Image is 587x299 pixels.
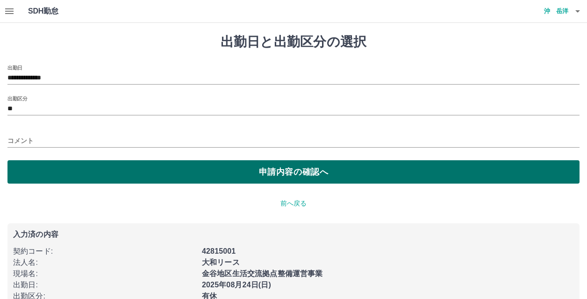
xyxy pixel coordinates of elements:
label: 出勤日 [7,64,22,71]
b: 2025年08月24日(日) [202,281,271,289]
label: 出勤区分 [7,95,27,102]
b: 金谷地区生活交流拠点整備運営事業 [202,270,322,278]
button: 申請内容の確認へ [7,160,580,184]
p: 出勤日 : [13,279,196,291]
p: 前へ戻る [7,199,580,208]
b: 42815001 [202,247,236,255]
h1: 出勤日と出勤区分の選択 [7,34,580,50]
p: 現場名 : [13,268,196,279]
b: 大和リース [202,258,240,266]
p: 法人名 : [13,257,196,268]
p: 入力済の内容 [13,231,574,238]
p: 契約コード : [13,246,196,257]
